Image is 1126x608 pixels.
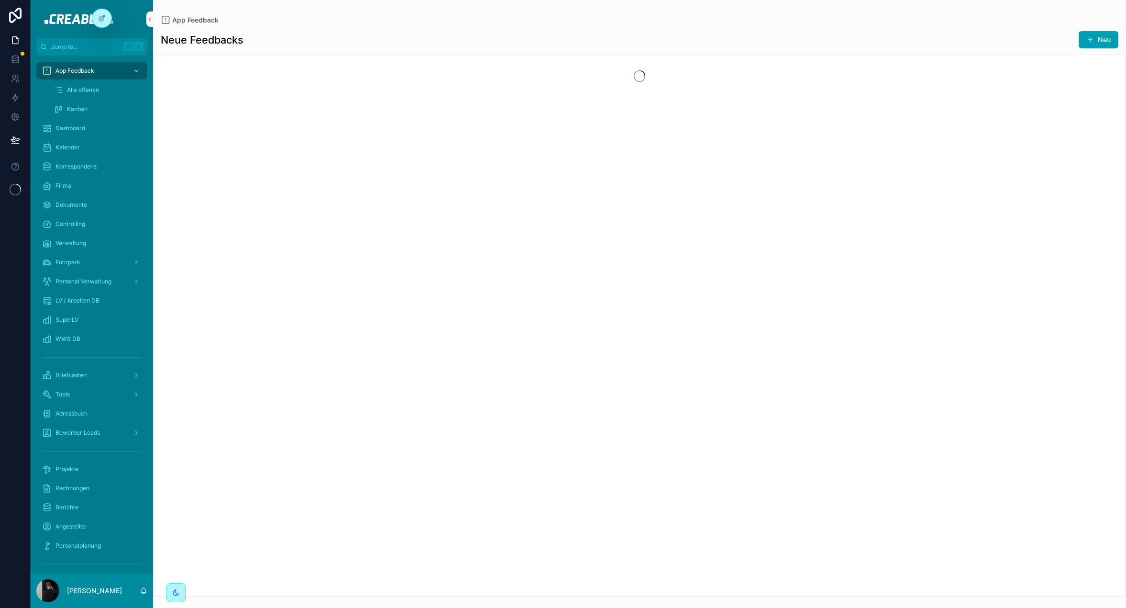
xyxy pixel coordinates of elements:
a: App Feedback [36,62,147,79]
span: Personal Verwaltung [55,278,111,285]
a: Kalender [36,139,147,156]
span: App Feedback [55,67,94,75]
span: Fuhrpark [55,259,80,266]
a: Dokumente [36,196,147,214]
span: Rechnungen [55,484,89,492]
a: Personal Verwaltung [36,273,147,290]
a: SuperLV [36,311,147,328]
a: Fuhrpark [36,254,147,271]
a: Berichte [36,499,147,516]
span: Dashboard [55,124,85,132]
a: Briefkasten [36,367,147,384]
span: Personalplanung [55,542,101,550]
a: WWS DB [36,330,147,348]
span: Briefkasten [55,372,87,379]
span: Bewerber Leads [55,429,100,437]
a: Controlling [36,215,147,233]
a: Personalplanung [36,537,147,554]
span: SuperLV [55,316,78,324]
a: Firma [36,177,147,194]
span: Firma [55,182,71,190]
span: LV / Arbeiten DB [55,297,99,304]
h1: Neue Feedbacks [161,33,243,47]
a: Rechnungen [36,480,147,497]
span: App Feedback [172,15,219,25]
p: [PERSON_NAME] [67,586,122,596]
span: Berichte [55,504,78,511]
span: Projekte [55,465,78,473]
span: Controlling [55,220,85,228]
div: scrollable content [31,56,153,574]
a: Kanban [48,101,147,118]
span: Dokumente [55,201,87,209]
a: Angestellte [36,518,147,535]
a: Tools [36,386,147,403]
span: Jump to... [51,43,120,51]
a: Verwaltung [36,235,147,252]
button: Jump to...K [36,38,147,56]
a: Dashboard [36,120,147,137]
span: Adressbuch [55,410,88,417]
span: Alle offenen [67,86,99,94]
a: Alle offenen [48,81,147,99]
span: Kalender [55,144,80,151]
a: Adressbuch [36,405,147,422]
span: Korrespondenz [55,163,97,170]
span: Tools [55,391,70,398]
button: Neu [1079,31,1118,48]
a: Projekte [36,461,147,478]
span: K [135,43,143,51]
span: Kanban [67,105,88,113]
a: LV / Arbeiten DB [36,292,147,309]
span: Angestellte [55,523,86,530]
a: App Feedback [161,15,219,25]
span: WWS DB [55,335,80,343]
a: Korrespondenz [36,158,147,175]
img: App logo [38,11,145,27]
a: Bewerber Leads [36,424,147,441]
span: Verwaltung [55,239,86,247]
